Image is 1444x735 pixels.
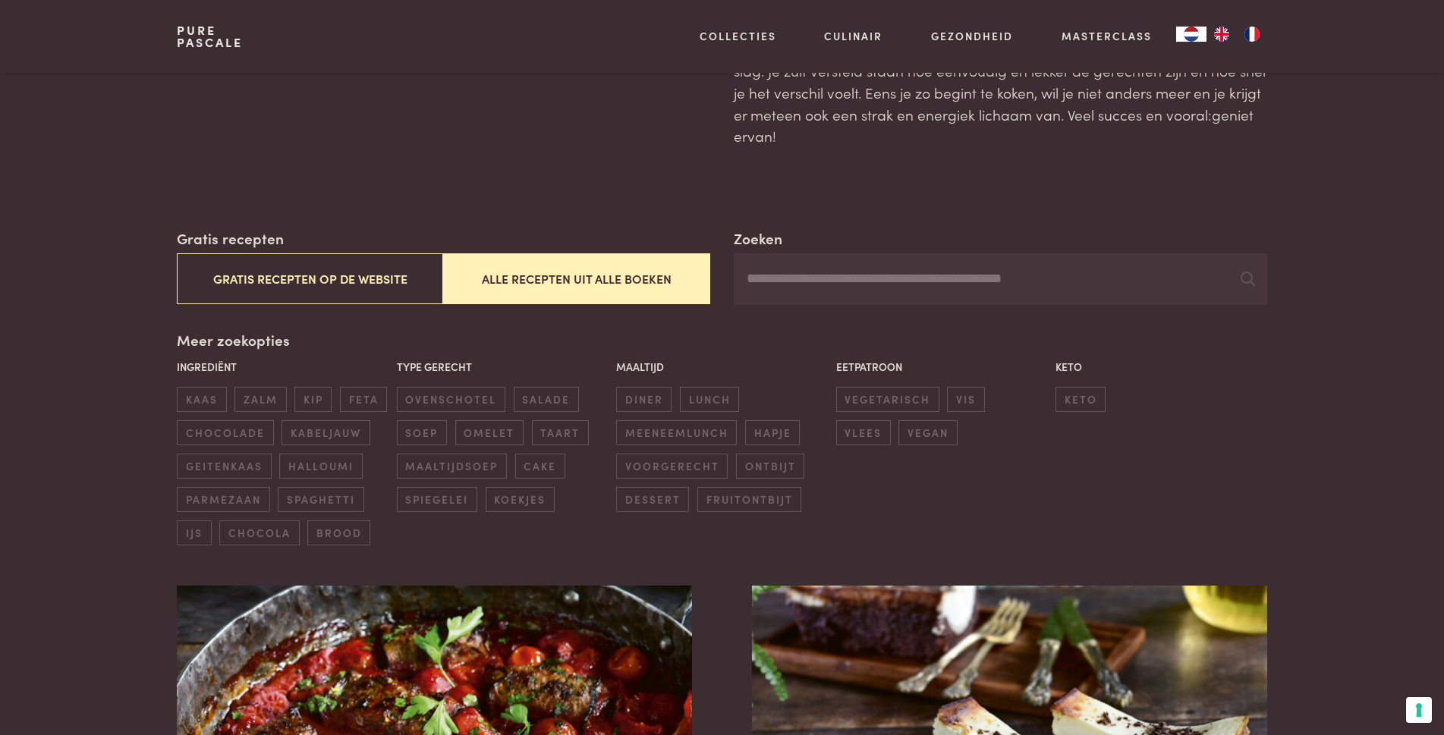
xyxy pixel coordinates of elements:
span: chocolade [177,420,273,445]
a: EN [1206,27,1237,42]
span: spaghetti [278,487,363,512]
span: zalm [234,387,286,412]
p: Maaltijd [616,359,828,375]
a: Culinair [824,28,882,44]
a: FR [1237,27,1267,42]
span: maaltijdsoep [397,454,507,479]
label: Gratis recepten [177,228,284,250]
span: geitenkaas [177,454,271,479]
a: NL [1176,27,1206,42]
span: koekjes [486,487,555,512]
span: feta [340,387,387,412]
span: hapje [745,420,800,445]
div: Language [1176,27,1206,42]
span: kip [294,387,332,412]
span: vegetarisch [836,387,939,412]
span: brood [307,520,370,545]
span: dessert [616,487,689,512]
p: Wil je zelf ervaren wat natuurlijke voeding met je doet? Ga dan meteen aan de slag. Je zult verst... [734,39,1266,147]
a: PurePascale [177,24,243,49]
span: diner [616,387,672,412]
span: omelet [455,420,524,445]
button: Gratis recepten op de website [177,253,443,304]
span: ontbijt [736,454,804,479]
label: Zoeken [734,228,782,250]
span: salade [514,387,579,412]
aside: Language selected: Nederlands [1176,27,1267,42]
a: Collecties [700,28,776,44]
a: Masterclass [1062,28,1152,44]
span: ovenschotel [397,387,505,412]
ul: Language list [1206,27,1267,42]
button: Alle recepten uit alle boeken [443,253,709,304]
span: vis [947,387,984,412]
span: lunch [680,387,739,412]
span: fruitontbijt [697,487,801,512]
span: soep [397,420,447,445]
button: Uw voorkeuren voor toestemming voor trackingtechnologieën [1406,697,1432,723]
p: Eetpatroon [836,359,1048,375]
span: vlees [836,420,891,445]
span: cake [515,454,565,479]
p: Keto [1055,359,1267,375]
span: parmezaan [177,487,269,512]
span: kabeljauw [282,420,370,445]
a: Gezondheid [931,28,1013,44]
span: keto [1055,387,1106,412]
span: halloumi [279,454,362,479]
span: vegan [898,420,957,445]
span: ijs [177,520,211,545]
span: taart [532,420,589,445]
span: voorgerecht [616,454,728,479]
span: meeneemlunch [616,420,737,445]
p: Type gerecht [397,359,609,375]
span: chocola [219,520,299,545]
p: Ingrediënt [177,359,389,375]
span: kaas [177,387,226,412]
span: spiegelei [397,487,477,512]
